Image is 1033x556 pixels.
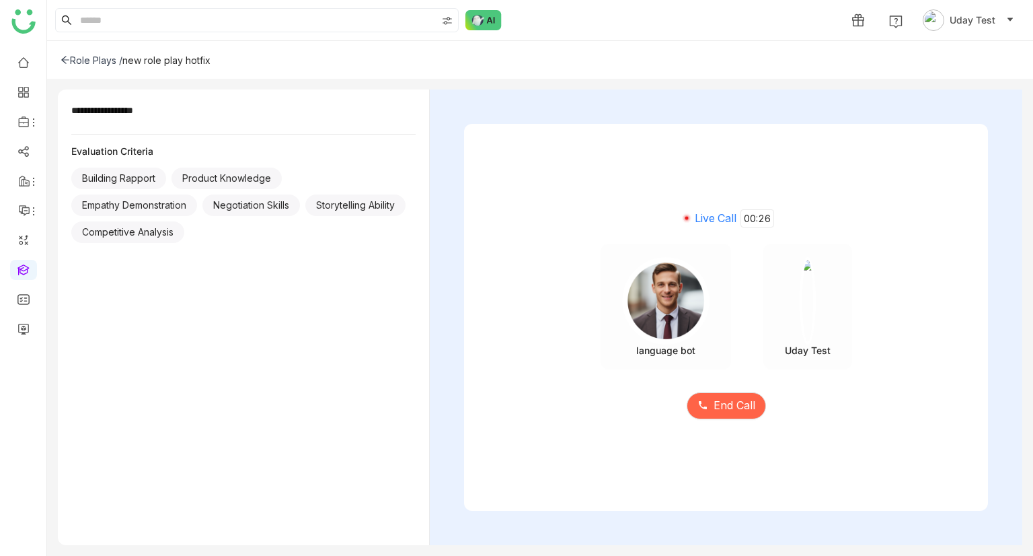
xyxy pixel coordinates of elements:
[950,13,995,28] span: Uday Test
[465,10,502,30] img: ask-buddy-normal.svg
[122,55,211,66] div: new role play hotfix
[11,9,36,34] img: logo
[679,210,695,226] img: live
[71,221,184,243] div: Competitive Analysis
[923,9,944,31] img: avatar
[202,195,300,216] div: Negotiation Skills
[889,15,903,28] img: help.svg
[920,9,1017,31] button: Uday Test
[61,55,122,66] div: Role Plays /
[305,195,406,216] div: Storytelling Ability
[71,168,166,189] div: Building Rapport
[464,209,988,228] div: Live Call
[442,15,453,26] img: search-type.svg
[785,345,831,356] div: Uday Test
[71,195,197,216] div: Empathy Demonstration
[687,392,766,419] button: End Call
[71,145,416,157] div: Evaluation Criteria
[636,345,695,356] div: language bot
[622,257,710,345] img: male.png
[800,257,816,345] img: 6851153c512bef77ea245893
[714,397,755,414] span: End Call
[171,168,282,189] div: Product Knowledge
[740,209,774,228] span: 00:26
